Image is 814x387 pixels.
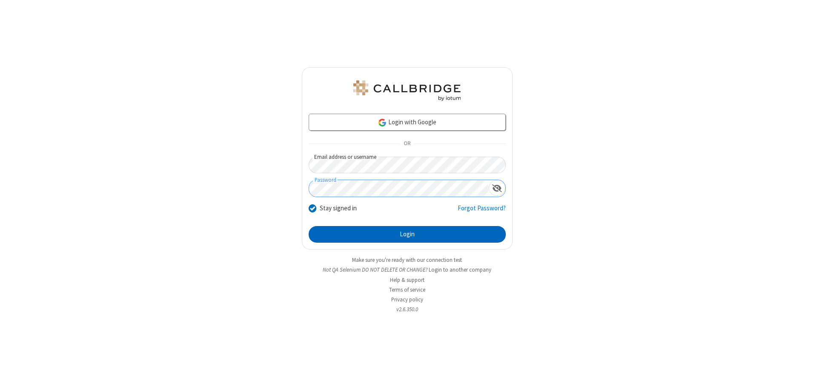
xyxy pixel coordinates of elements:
a: Terms of service [389,286,425,293]
img: QA Selenium DO NOT DELETE OR CHANGE [352,80,462,101]
a: Login with Google [309,114,506,131]
label: Stay signed in [320,204,357,213]
a: Forgot Password? [458,204,506,220]
li: v2.6.350.0 [302,305,513,313]
span: OR [400,138,414,150]
a: Help & support [390,276,424,284]
button: Login [309,226,506,243]
img: google-icon.png [378,118,387,127]
a: Privacy policy [391,296,423,303]
div: Show password [489,180,505,196]
a: Make sure you're ready with our connection test [352,256,462,264]
input: Password [309,180,489,197]
li: Not QA Selenium DO NOT DELETE OR CHANGE? [302,266,513,274]
input: Email address or username [309,157,506,173]
button: Login to another company [429,266,491,274]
